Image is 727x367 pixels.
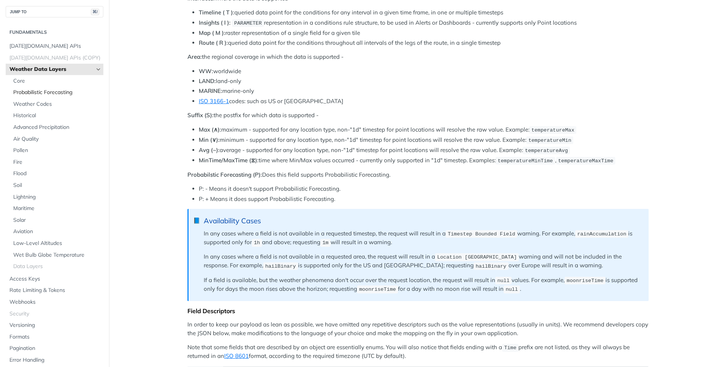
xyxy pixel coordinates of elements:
[199,87,222,94] strong: MARINE:
[13,112,101,119] span: Historical
[9,66,94,73] span: Weather Data Layers
[9,180,103,191] a: Soil
[224,352,249,359] a: ISO 8601
[199,19,649,27] li: representation in a conditions rule structure, to be used in Alerts or Dashboards - currently sup...
[199,156,649,165] li: time where Min/Max values occurred - currently only supported in "1d" timestep. Examples: ,
[6,52,103,64] a: [DATE][DOMAIN_NAME] APIs (COPY)
[6,6,103,17] button: JUMP TO⌘/
[9,238,103,249] a: Low-Level Altitudes
[558,158,613,164] span: temperatureMaxTime
[497,278,509,284] span: null
[6,296,103,308] a: Webhooks
[437,254,517,260] span: Location [GEOGRAPHIC_DATA]
[6,343,103,354] a: Pagination
[199,185,649,193] li: P: - Means it doesn't support Probabilistic Forecasting.
[9,122,103,133] a: Advanced Precipitation
[13,158,101,166] span: Fire
[9,157,103,168] a: Fire
[9,345,101,352] span: Pagination
[6,285,103,296] a: Rate Limiting & Tokens
[567,278,604,284] span: moonriseTime
[265,263,296,269] span: hailBinary
[199,126,221,133] strong: Max (∧):
[199,77,216,85] strong: LAND:
[199,77,649,86] li: land-only
[13,135,101,143] span: Air Quality
[9,261,103,272] a: Data Layers
[498,158,553,164] span: temperatureMinTime
[448,231,515,237] span: Timestep Bounded Field
[13,170,101,177] span: Flood
[9,54,101,62] span: [DATE][DOMAIN_NAME] APIs (COPY)
[9,42,101,50] span: [DATE][DOMAIN_NAME] APIs
[95,66,101,72] button: Hide subpages for Weather Data Layers
[13,89,101,96] span: Probabilistic Forecasting
[9,215,103,226] a: Solar
[187,111,649,120] p: the postfix for which data is supported -
[13,77,101,85] span: Core
[9,145,103,156] a: Pollen
[504,345,516,351] span: Time
[9,249,103,261] a: Wet Bulb Globe Temperature
[9,87,103,98] a: Probabilistic Forecasting
[577,231,626,237] span: rainAccumulation
[199,195,649,204] li: P: + Means it does support Probabilistic Forecasting.
[9,226,103,237] a: Aviation
[204,276,641,294] p: If a field is available, but the weather phenomena don't occur over the request location, the req...
[13,216,101,224] span: Solar
[199,136,220,143] strong: Min (∨):
[531,127,574,133] span: temperatureMax
[204,216,641,225] div: Availability Cases
[199,97,229,105] a: ISO 3166-1
[199,29,225,36] strong: Map ( M ):
[6,320,103,331] a: Versioning
[187,53,202,60] strong: Area:
[13,147,101,154] span: Pollen
[9,298,101,306] span: Webhooks
[9,287,101,294] span: Rate Limiting & Tokens
[476,263,506,269] span: hailBinary
[187,171,262,178] strong: Probabilstic Forecasting (P):
[199,67,213,75] strong: WW:
[199,9,234,16] strong: Timeline ( T ):
[322,240,328,246] span: 1m
[187,320,649,337] p: In order to keep our payload as lean as possible, we have omitted any repetitive descriptors such...
[13,124,101,131] span: Advanced Precipitation
[199,29,649,38] li: raster representation of a single field for a given tile
[6,41,103,52] a: [DATE][DOMAIN_NAME] APIs
[9,75,103,87] a: Core
[9,191,103,203] a: Lightning
[13,240,101,247] span: Low-Level Altitudes
[199,39,649,47] li: queried data point for the conditions throughout all intervals of the legs of the route, in a sin...
[254,240,260,246] span: 1h
[199,146,649,155] li: average - supported for any location type, non-"1d" timestep for point locations will resolve the...
[525,148,568,154] span: temperatureAvg
[13,182,101,189] span: Soil
[199,97,649,106] li: codes: such as US or [GEOGRAPHIC_DATA]
[528,138,571,143] span: temperatureMin
[199,19,231,26] strong: Insights ( I ):
[9,99,103,110] a: Weather Codes
[6,273,103,285] a: Access Keys
[187,307,649,315] div: Field Descriptors
[505,287,518,292] span: null
[199,67,649,76] li: worldwide
[6,354,103,366] a: Error Handling
[234,20,262,26] span: PARAMETER
[13,251,101,259] span: Wet Bulb Globe Temperature
[187,343,649,361] p: Note that some fields that are described by an object are essentially enums. You will also notice...
[187,53,649,61] p: the regional coverage in which the data is supported -
[187,171,649,179] p: Does this field supports Probabilistic Forecasting.
[199,125,649,134] li: maximum - supported for any location type, non-"1d" timestep for point locations will resolve the...
[9,356,101,364] span: Error Handling
[9,110,103,121] a: Historical
[9,203,103,214] a: Maritime
[9,275,101,283] span: Access Keys
[6,29,103,36] h2: Fundamentals
[193,216,200,225] span: 📘
[204,229,641,247] p: In any cases where a field is not available in a requested timestep, the request will result in a...
[9,168,103,179] a: Flood
[199,87,649,96] li: marine-only
[9,310,101,318] span: Security
[199,8,649,17] li: queried data point for the conditions for any interval in a given time frame, in one or multiple ...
